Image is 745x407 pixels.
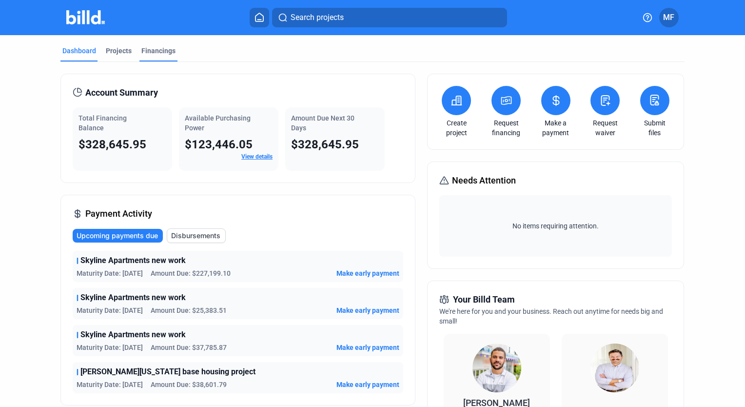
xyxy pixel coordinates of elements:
div: Dashboard [62,46,96,56]
span: Upcoming payments due [77,231,158,241]
button: Upcoming payments due [73,229,163,243]
span: Amount Due: $37,785.87 [151,343,227,352]
span: Amount Due: $38,601.79 [151,380,227,389]
a: Create project [439,118,473,138]
span: Maturity Date: [DATE] [77,343,143,352]
button: MF [659,8,679,27]
button: Make early payment [336,343,399,352]
span: Payment Activity [85,207,152,221]
img: Billd Company Logo [66,10,105,24]
span: Amount Due Next 30 Days [291,114,354,132]
a: Request financing [489,118,523,138]
div: Financings [141,46,176,56]
button: Make early payment [336,380,399,389]
span: No items requiring attention. [443,221,667,231]
span: Amount Due: $227,199.10 [151,268,231,278]
span: Search projects [291,12,344,23]
span: Maturity Date: [DATE] [77,380,143,389]
a: View details [241,153,273,160]
span: Available Purchasing Power [185,114,251,132]
span: [PERSON_NAME][US_STATE] base housing project [80,366,255,378]
button: Make early payment [336,268,399,278]
span: Skyline Apartments new work [80,329,186,341]
a: Make a payment [539,118,573,138]
span: $328,645.95 [291,138,359,151]
span: Total Financing Balance [78,114,127,132]
span: Your Billd Team [453,293,515,306]
img: Territory Manager [590,344,639,392]
span: Amount Due: $25,383.51 [151,305,227,315]
img: Relationship Manager [472,344,521,392]
span: MF [663,12,674,23]
button: Search projects [272,8,507,27]
span: We're here for you and your business. Reach out anytime for needs big and small! [439,307,663,325]
span: Maturity Date: [DATE] [77,268,143,278]
span: $328,645.95 [78,138,146,151]
span: $123,446.05 [185,138,253,151]
div: Projects [106,46,132,56]
a: Submit files [638,118,672,138]
span: Account Summary [85,86,158,100]
button: Disbursements [167,228,226,243]
span: Skyline Apartments new work [80,292,186,304]
a: Request waiver [588,118,622,138]
span: Skyline Apartments new work [80,255,186,266]
span: Disbursements [171,231,220,241]
span: Needs Attention [452,174,516,187]
span: Maturity Date: [DATE] [77,305,143,315]
button: Make early payment [336,305,399,315]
